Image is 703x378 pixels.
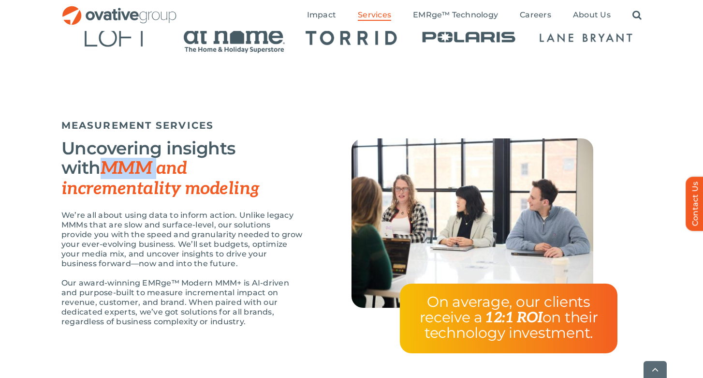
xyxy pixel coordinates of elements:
[307,10,336,21] a: Impact
[413,10,498,20] span: EMRge™ Technology
[61,158,260,199] span: MMM and incrementality modeling
[61,120,642,131] h5: MEASUREMENT SERVICES
[425,308,598,342] span: on their technology investment.
[520,10,551,20] span: Careers
[358,10,391,20] span: Services
[61,15,173,62] div: 18 / 22
[530,15,642,62] div: 22 / 22
[420,293,590,326] span: On average, our clients receive a
[179,15,290,62] div: 19 / 22
[351,138,593,308] img: Measurement – MMM and Incrementality Modeling
[485,309,542,327] span: 12:1 ROI
[632,10,642,21] a: Search
[307,10,336,20] span: Impact
[358,10,391,21] a: Services
[413,15,525,62] div: 21 / 22
[573,10,611,20] span: About Us
[61,211,303,269] p: We’re all about using data to inform action. Unlike legacy MMMs that are slow and surface-level, ...
[61,278,303,327] p: Our award-winning EMRge™ Modern MMM+ is AI-driven and purpose-built to measure incremental impact...
[61,5,177,14] a: OG_Full_horizontal_RGB
[61,138,303,198] h3: Uncovering insights with
[413,10,498,21] a: EMRge™ Technology
[520,10,551,21] a: Careers
[573,10,611,21] a: About Us
[296,15,407,62] div: 20 / 22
